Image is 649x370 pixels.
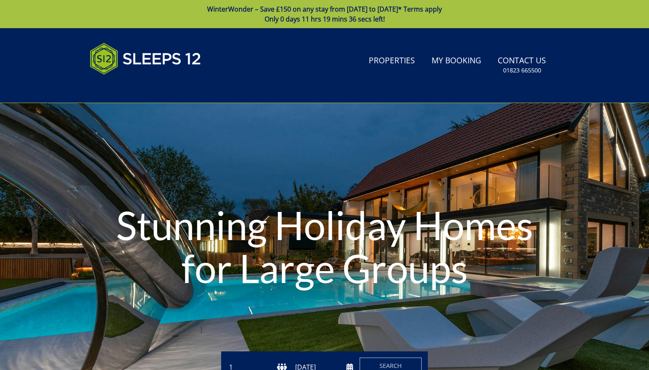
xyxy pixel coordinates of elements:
[90,38,201,79] img: Sleeps 12
[379,362,402,370] span: Search
[265,14,385,24] span: Only 0 days 11 hrs 19 mins 36 secs left!
[365,52,418,70] a: Properties
[86,84,172,91] iframe: Customer reviews powered by Trustpilot
[494,52,549,79] a: Contact Us01823 665500
[503,66,541,74] small: 01823 665500
[428,52,484,70] a: My Booking
[98,187,552,306] h1: Stunning Holiday Homes for Large Groups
